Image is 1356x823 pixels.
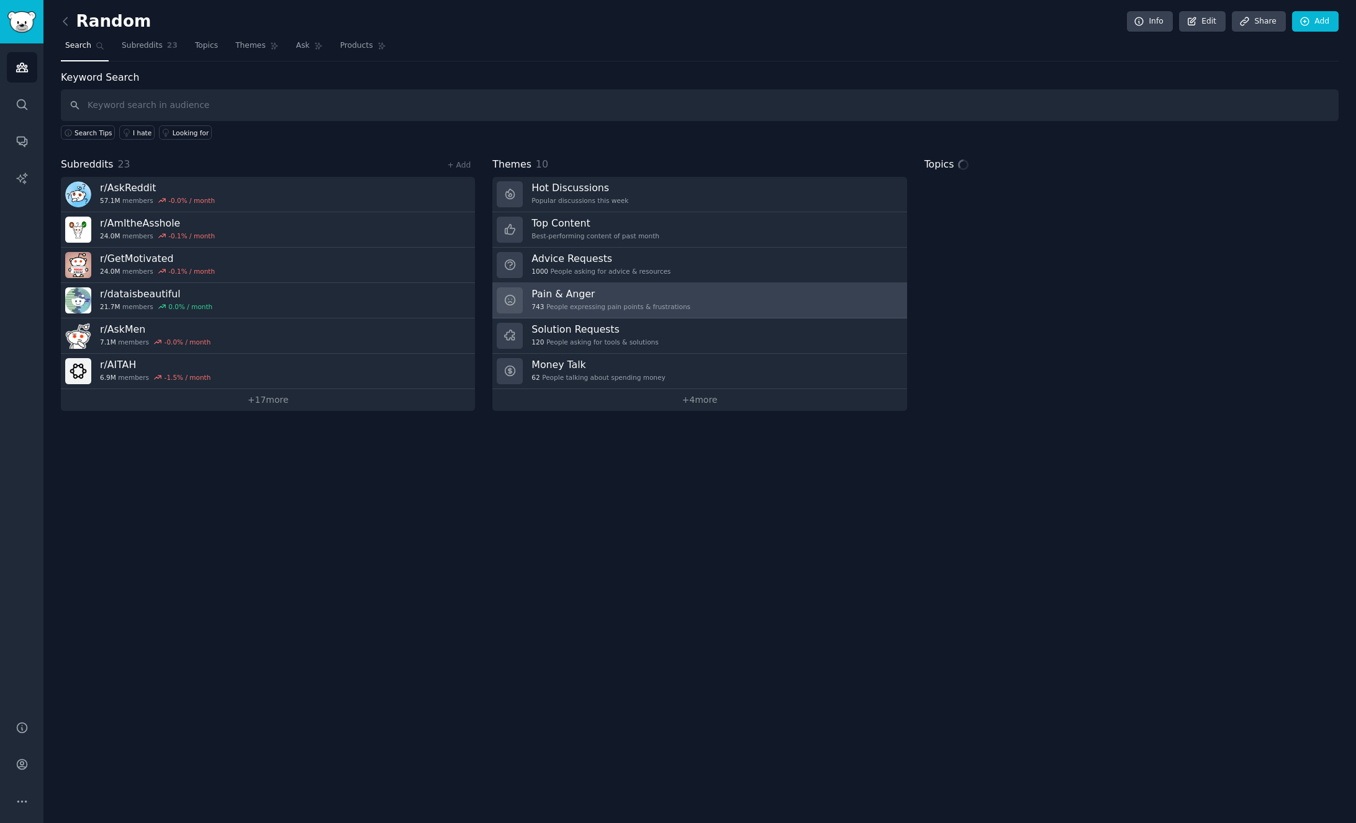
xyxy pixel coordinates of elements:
[168,232,215,240] div: -0.1 % / month
[61,36,109,61] a: Search
[61,71,139,83] label: Keyword Search
[100,181,215,194] h3: r/ AskReddit
[168,267,215,276] div: -0.1 % / month
[65,40,91,52] span: Search
[117,36,182,61] a: Subreddits23
[61,89,1339,121] input: Keyword search in audience
[133,128,151,137] div: I hate
[100,338,210,346] div: members
[61,157,114,173] span: Subreddits
[173,128,209,137] div: Looking for
[65,287,91,313] img: dataisbeautiful
[531,373,540,382] span: 62
[531,302,690,311] div: People expressing pain points & frustrations
[100,267,215,276] div: members
[100,302,120,311] span: 21.7M
[191,36,222,61] a: Topics
[195,40,218,52] span: Topics
[536,158,548,170] span: 10
[100,196,215,205] div: members
[61,389,475,411] a: +17more
[296,40,310,52] span: Ask
[168,302,212,311] div: 0.0 % / month
[61,283,475,318] a: r/dataisbeautiful21.7Mmembers0.0% / month
[336,36,391,61] a: Products
[100,267,120,276] span: 24.0M
[100,358,210,371] h3: r/ AITAH
[531,181,628,194] h3: Hot Discussions
[61,212,475,248] a: r/AmItheAsshole24.0Mmembers-0.1% / month
[61,354,475,389] a: r/AITAH6.9Mmembers-1.5% / month
[492,157,531,173] span: Themes
[531,232,659,240] div: Best-performing content of past month
[159,125,212,140] a: Looking for
[119,125,155,140] a: I hate
[492,318,906,354] a: Solution Requests120People asking for tools & solutions
[100,373,116,382] span: 6.9M
[1179,11,1226,32] a: Edit
[531,323,658,336] h3: Solution Requests
[100,232,215,240] div: members
[531,196,628,205] div: Popular discussions this week
[531,287,690,300] h3: Pain & Anger
[492,212,906,248] a: Top ContentBest-performing content of past month
[292,36,327,61] a: Ask
[100,287,212,300] h3: r/ dataisbeautiful
[1292,11,1339,32] a: Add
[100,252,215,265] h3: r/ GetMotivated
[168,196,215,205] div: -0.0 % / month
[100,302,212,311] div: members
[118,158,130,170] span: 23
[65,323,91,349] img: AskMen
[65,252,91,278] img: GetMotivated
[61,177,475,212] a: r/AskReddit57.1Mmembers-0.0% / month
[65,181,91,207] img: AskReddit
[61,125,115,140] button: Search Tips
[492,248,906,283] a: Advice Requests1000People asking for advice & resources
[100,232,120,240] span: 24.0M
[1232,11,1285,32] a: Share
[65,217,91,243] img: AmItheAsshole
[492,354,906,389] a: Money Talk62People talking about spending money
[924,157,954,173] span: Topics
[65,358,91,384] img: AITAH
[492,389,906,411] a: +4more
[61,318,475,354] a: r/AskMen7.1Mmembers-0.0% / month
[1127,11,1173,32] a: Info
[231,36,283,61] a: Themes
[122,40,163,52] span: Subreddits
[100,323,210,336] h3: r/ AskMen
[165,338,211,346] div: -0.0 % / month
[167,40,178,52] span: 23
[531,338,544,346] span: 120
[235,40,266,52] span: Themes
[531,302,544,311] span: 743
[447,161,471,169] a: + Add
[100,373,210,382] div: members
[492,283,906,318] a: Pain & Anger743People expressing pain points & frustrations
[165,373,211,382] div: -1.5 % / month
[100,196,120,205] span: 57.1M
[100,217,215,230] h3: r/ AmItheAsshole
[61,12,151,32] h2: Random
[61,248,475,283] a: r/GetMotivated24.0Mmembers-0.1% / month
[531,252,671,265] h3: Advice Requests
[100,338,116,346] span: 7.1M
[531,267,671,276] div: People asking for advice & resources
[492,177,906,212] a: Hot DiscussionsPopular discussions this week
[531,267,548,276] span: 1000
[75,128,112,137] span: Search Tips
[531,373,665,382] div: People talking about spending money
[7,11,36,33] img: GummySearch logo
[531,217,659,230] h3: Top Content
[531,338,658,346] div: People asking for tools & solutions
[531,358,665,371] h3: Money Talk
[340,40,373,52] span: Products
